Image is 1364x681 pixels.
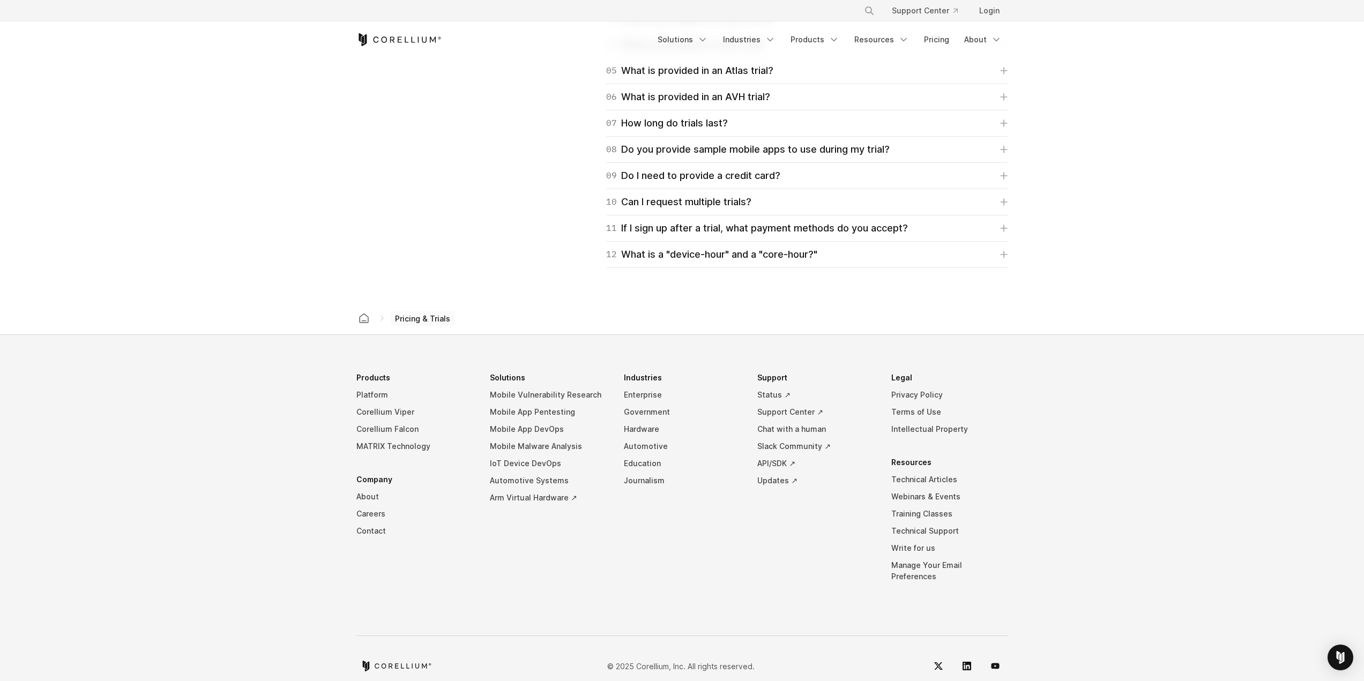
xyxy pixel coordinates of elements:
div: Do I need to provide a credit card? [606,168,780,183]
a: 11If I sign up after a trial, what payment methods do you accept? [606,221,1008,236]
a: Education [624,455,741,472]
a: Mobile App DevOps [490,421,607,438]
a: Hardware [624,421,741,438]
a: Automotive [624,438,741,455]
a: Mobile Malware Analysis [490,438,607,455]
a: Corellium home [354,311,374,326]
span: 12 [606,247,617,262]
a: Corellium Home [356,33,442,46]
a: 10Can I request multiple trials? [606,194,1008,209]
a: Chat with a human [757,421,874,438]
div: What is provided in an Atlas trial? [606,63,773,78]
a: Status ↗ [757,386,874,403]
div: Navigation Menu [651,30,1008,49]
span: 07 [606,116,617,131]
a: Twitter [926,653,951,679]
a: Intellectual Property [891,421,1008,438]
a: About [356,488,473,505]
a: Pricing [918,30,956,49]
a: Terms of Use [891,403,1008,421]
a: YouTube [982,653,1008,679]
span: 10 [606,194,617,209]
a: Arm Virtual Hardware ↗ [490,489,607,506]
span: Pricing & Trials [391,311,454,326]
a: Corellium home [361,661,432,671]
a: Automotive Systems [490,472,607,489]
a: About [958,30,1008,49]
a: LinkedIn [954,653,980,679]
a: 05What is provided in an Atlas trial? [606,63,1008,78]
div: If I sign up after a trial, what payment methods do you accept? [606,221,908,236]
a: 12What is a "device-hour" and a "core-hour?" [606,247,1008,262]
a: Mobile App Pentesting [490,403,607,421]
div: Can I request multiple trials? [606,194,751,209]
span: 05 [606,63,617,78]
a: Solutions [651,30,714,49]
a: Mobile Vulnerability Research [490,386,607,403]
span: 06 [606,89,617,104]
a: Contact [356,522,473,540]
a: Support Center ↗ [757,403,874,421]
a: Products [784,30,846,49]
a: Industries [717,30,782,49]
a: 07How long do trials last? [606,116,1008,131]
a: Webinars & Events [891,488,1008,505]
span: 08 [606,142,617,157]
a: Platform [356,386,473,403]
a: Manage Your Email Preferences [891,557,1008,585]
span: 09 [606,168,617,183]
a: 09Do I need to provide a credit card? [606,168,1008,183]
div: What is a "device-hour" and a "core-hour?" [606,247,817,262]
div: How long do trials last? [606,116,728,131]
a: 06What is provided in an AVH trial? [606,89,1008,104]
a: Careers [356,505,473,522]
div: Navigation Menu [851,1,1008,20]
a: Training Classes [891,505,1008,522]
a: Technical Articles [891,471,1008,488]
p: © 2025 Corellium, Inc. All rights reserved. [607,661,755,672]
a: Enterprise [624,386,741,403]
a: 08Do you provide sample mobile apps to use during my trial? [606,142,1008,157]
a: IoT Device DevOps [490,455,607,472]
div: What is provided in an AVH trial? [606,89,770,104]
a: Updates ↗ [757,472,874,489]
span: 11 [606,221,617,236]
a: Technical Support [891,522,1008,540]
div: Open Intercom Messenger [1328,645,1353,670]
button: Search [860,1,879,20]
div: Navigation Menu [356,369,1008,601]
a: Slack Community ↗ [757,438,874,455]
a: Write for us [891,540,1008,557]
a: Government [624,403,741,421]
a: Corellium Falcon [356,421,473,438]
a: Login [971,1,1008,20]
a: MATRIX Technology [356,438,473,455]
a: Resources [848,30,915,49]
a: Privacy Policy [891,386,1008,403]
a: API/SDK ↗ [757,455,874,472]
div: Do you provide sample mobile apps to use during my trial? [606,142,890,157]
a: Corellium Viper [356,403,473,421]
a: Journalism [624,472,741,489]
a: Support Center [883,1,966,20]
